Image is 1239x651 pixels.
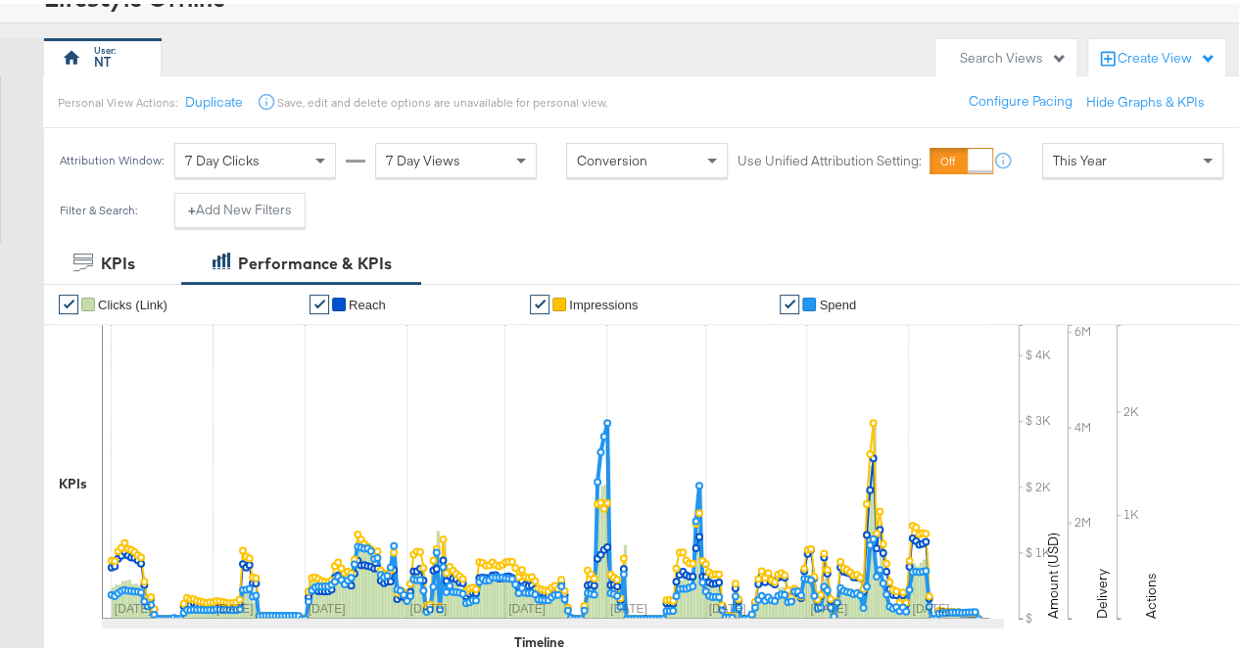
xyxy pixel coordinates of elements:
span: This Year [1053,148,1107,165]
span: Reach [349,294,386,308]
span: 7 Day Views [386,148,460,165]
label: Use Unified Attribution Setting: [738,148,922,166]
div: NT [94,49,111,68]
text: Amount (USD) [1044,529,1062,615]
button: Configure Pacing [955,80,1086,116]
div: KPIs [59,471,87,489]
span: 7 Day Clicks [185,148,260,165]
strong: + [188,197,196,215]
div: Create View [1118,45,1215,65]
a: ✔ [310,291,329,310]
span: Conversion [577,148,647,165]
span: Clicks (Link) [98,294,167,308]
button: +Add New Filters [174,189,306,224]
div: Search Views [960,45,1067,64]
text: Actions [1142,569,1160,615]
div: Personal View Actions: [58,91,176,107]
div: Attribution Window: [59,150,165,163]
div: Save, edit and delete options are unavailable for personal view. [276,91,606,107]
span: Spend [819,294,856,308]
button: Duplicate [184,89,242,108]
div: Performance & KPIs [238,249,392,271]
text: Delivery [1093,565,1111,615]
button: Hide Graphs & KPIs [1086,89,1205,108]
a: ✔ [59,291,78,310]
div: KPIs [101,249,135,271]
a: ✔ [780,291,799,310]
a: ✔ [530,291,549,310]
span: Impressions [569,294,638,308]
div: Filter & Search: [59,200,138,213]
div: Timeline [514,629,564,648]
